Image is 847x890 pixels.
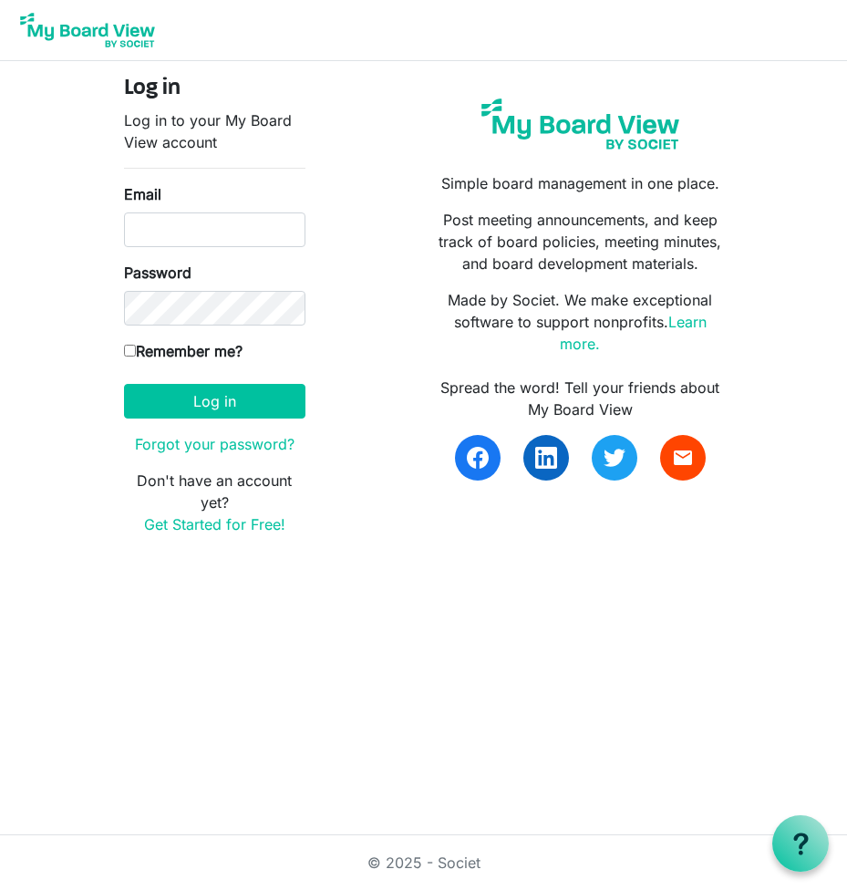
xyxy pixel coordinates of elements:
a: email [660,435,706,481]
a: Get Started for Free! [144,515,285,533]
button: Log in [124,384,305,419]
a: Learn more. [560,313,707,353]
label: Email [124,183,161,205]
a: Forgot your password? [135,435,294,453]
p: Post meeting announcements, and keep track of board policies, meeting minutes, and board developm... [437,209,723,274]
img: my-board-view-societ.svg [473,90,688,158]
p: Simple board management in one place. [437,172,723,194]
img: My Board View Logo [15,7,160,53]
img: twitter.svg [604,447,625,469]
div: Spread the word! Tell your friends about My Board View [437,377,723,420]
img: facebook.svg [467,447,489,469]
label: Password [124,262,191,284]
a: © 2025 - Societ [367,854,480,872]
p: Don't have an account yet? [124,470,305,535]
label: Remember me? [124,340,243,362]
input: Remember me? [124,345,136,357]
span: email [672,447,694,469]
p: Made by Societ. We make exceptional software to support nonprofits. [437,289,723,355]
h4: Log in [124,76,305,102]
p: Log in to your My Board View account [124,109,305,153]
img: linkedin.svg [535,447,557,469]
